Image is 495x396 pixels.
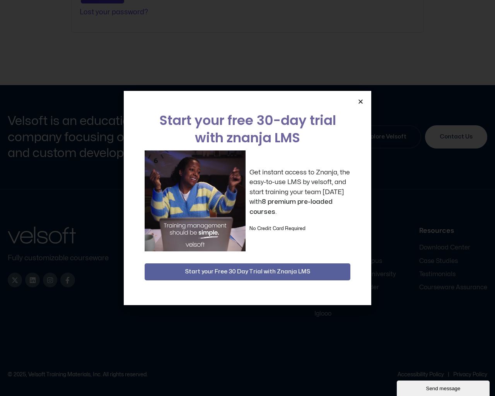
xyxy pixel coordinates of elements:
[249,198,333,215] strong: 8 premium pre-loaded courses
[145,150,246,251] img: a woman sitting at her laptop dancing
[185,267,310,277] span: Start your Free 30 Day Trial with Znanja LMS
[358,99,364,104] a: Close
[249,226,306,231] strong: No Credit Card Required
[145,112,350,147] h2: Start your free 30-day trial with znanja LMS
[249,167,350,217] p: Get instant access to Znanja, the easy-to-use LMS by velsoft, and start training your team [DATE]...
[145,263,350,280] button: Start your Free 30 Day Trial with Znanja LMS
[397,379,491,396] iframe: chat widget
